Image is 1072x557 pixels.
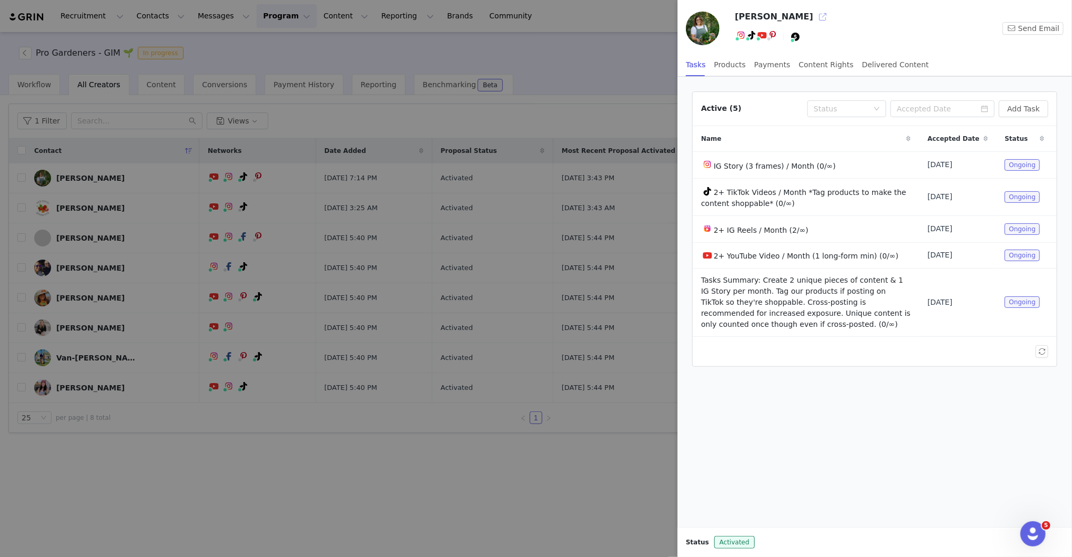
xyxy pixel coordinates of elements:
[928,191,953,202] span: [DATE]
[862,53,929,77] div: Delivered Content
[928,250,953,261] span: [DATE]
[928,134,980,143] span: Accepted Date
[701,134,722,143] span: Name
[981,105,988,112] i: icon: calendar
[1003,22,1064,35] button: Send Email
[692,91,1057,367] article: Active
[701,188,906,208] span: 2+ TikTok Videos / Month *Tag products to make the content shoppable* (0/∞)
[714,53,746,77] div: Products
[714,162,836,170] span: IG Story (3 frames) / Month (0/∞)
[928,297,953,308] span: [DATE]
[874,106,880,113] i: icon: down
[891,100,995,117] input: Accepted Date
[1005,134,1028,143] span: Status
[686,12,720,45] img: 9e4d03f6-07ae-43f1-a6c1-2c67411bcaa7.jpg
[1005,223,1040,235] span: Ongoing
[701,276,911,328] span: Tasks Summary: Create 2 unique pieces of content & 1 IG Story per month. Tag our products if post...
[714,226,808,234] span: 2+ IG Reels / Month (2/∞)
[1005,296,1040,308] span: Ongoing
[1005,191,1040,203] span: Ongoing
[799,53,854,77] div: Content Rights
[686,53,706,77] div: Tasks
[1020,521,1046,546] iframe: Intercom live chat
[703,160,712,169] img: instagram.svg
[703,224,712,233] img: instagram-reels.svg
[735,11,813,23] h3: [PERSON_NAME]
[686,538,709,547] span: Status
[928,223,953,234] span: [DATE]
[754,53,791,77] div: Payments
[814,104,868,114] div: Status
[714,536,755,549] span: Activated
[1005,250,1040,261] span: Ongoing
[701,103,742,114] div: Active (5)
[1005,159,1040,171] span: Ongoing
[737,31,745,39] img: instagram.svg
[714,252,898,260] span: 2+ YouTube Video / Month (1 long-form min) (0/∞)
[1042,521,1050,530] span: 5
[999,100,1048,117] button: Add Task
[928,159,953,170] span: [DATE]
